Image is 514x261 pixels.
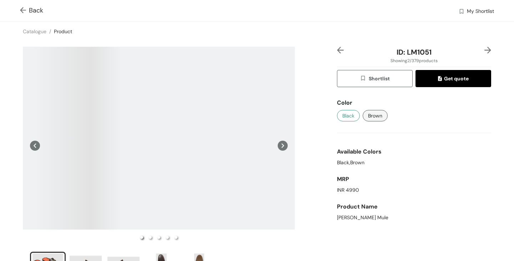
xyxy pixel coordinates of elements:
[390,57,438,64] span: Showing 2 / 379 products
[337,96,491,110] div: Color
[368,112,382,120] span: Brown
[342,112,354,120] span: Black
[438,75,469,82] span: Get quote
[363,110,388,121] button: Brown
[415,70,491,87] button: quoteGet quote
[175,236,177,239] li: slide item 5
[20,7,29,15] img: Go back
[337,110,360,121] button: Black
[467,7,494,16] span: My Shortlist
[337,200,491,214] div: Product Name
[337,70,413,87] button: wishlistShortlist
[360,75,389,83] span: Shortlist
[23,28,46,35] a: Catalogue
[157,236,160,239] li: slide item 3
[337,186,491,194] div: INR 4990
[458,8,465,16] img: wishlist
[337,159,491,166] div: Black,Brown
[337,214,491,221] div: [PERSON_NAME] Mule
[484,47,491,54] img: right
[54,28,72,35] a: Product
[49,28,51,35] span: /
[149,236,152,239] li: slide item 2
[438,76,444,82] img: quote
[166,236,169,239] li: slide item 4
[140,236,143,239] li: slide item 1
[337,47,344,54] img: left
[20,6,43,15] span: Back
[360,75,368,83] img: wishlist
[337,145,491,159] div: Available Colors
[397,47,432,57] span: ID: LM1051
[337,172,491,186] div: MRP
